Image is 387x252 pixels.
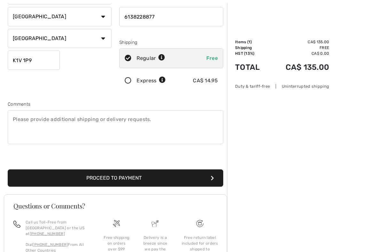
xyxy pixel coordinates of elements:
[193,77,218,85] div: CA$ 14.95
[235,83,329,89] div: Duty & tariff-free | Uninterrupted shipping
[26,220,90,237] p: Call us Toll-Free from [GEOGRAPHIC_DATA] or the US at
[196,220,203,227] img: Free shipping on orders over $99
[235,39,269,45] td: Items ( )
[249,40,250,44] span: 1
[119,39,223,46] div: Shipping
[8,101,223,108] div: Comments
[206,55,218,61] span: Free
[119,7,223,27] input: Mobile
[137,77,166,85] div: Express
[235,56,269,78] td: Total
[269,45,329,51] td: Free
[8,170,223,187] button: Proceed to Payment
[8,51,60,70] input: Zip/Postal Code
[235,51,269,56] td: HST (13%)
[13,203,217,209] h3: Questions or Comments?
[152,220,159,227] img: Delivery is a breeze since we pay the duties!
[269,56,329,78] td: CA$ 135.00
[113,220,120,227] img: Free shipping on orders over $99
[33,243,68,247] a: [PHONE_NUMBER]
[269,51,329,56] td: CA$ 0.00
[269,39,329,45] td: CA$ 135.00
[13,221,20,228] img: call
[137,55,165,62] div: Regular
[235,45,269,51] td: Shipping
[30,232,65,236] a: [PHONE_NUMBER]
